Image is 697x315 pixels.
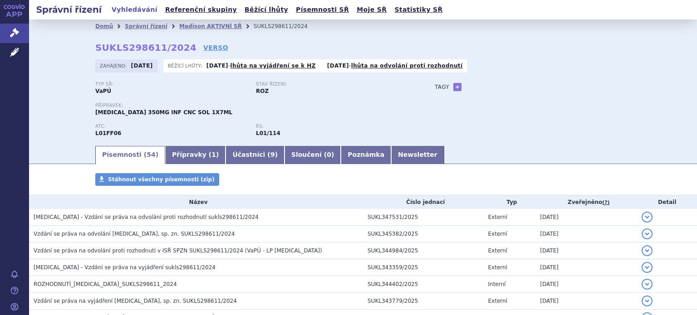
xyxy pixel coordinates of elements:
[95,146,165,164] a: Písemnosti (54)
[29,195,363,209] th: Název
[391,146,444,164] a: Newsletter
[29,3,109,16] h2: Správní řízení
[535,226,637,242] td: [DATE]
[535,276,637,293] td: [DATE]
[363,259,484,276] td: SUKL343359/2025
[256,82,407,87] p: Stav řízení:
[179,23,242,29] a: Medison AKTIVNÍ SŘ
[95,124,247,129] p: ATC:
[351,63,463,69] a: lhůta na odvolání proti rozhodnutí
[363,226,484,242] td: SUKL345382/2025
[327,151,331,158] span: 0
[637,195,697,209] th: Detail
[293,4,352,16] a: Písemnosti SŘ
[211,151,216,158] span: 1
[109,4,160,16] a: Vyhledávání
[354,4,389,16] a: Moje SŘ
[363,293,484,310] td: SUKL343779/2025
[285,146,341,164] a: Sloučení (0)
[488,231,507,237] span: Externí
[95,173,219,186] a: Stáhnout všechny písemnosti (zip)
[34,281,177,287] span: ROZHODNUTÍ_LIBTAYO_SUKLS298611_2024
[95,42,196,53] strong: SUKLS298611/2024
[488,298,507,304] span: Externí
[95,88,111,94] strong: VaPÚ
[327,63,349,69] strong: [DATE]
[435,82,449,92] h3: Tagy
[108,176,215,183] span: Stáhnout všechny písemnosti (zip)
[642,262,653,273] button: detail
[488,264,507,271] span: Externí
[34,298,237,304] span: Vzdání se práva na vyjádření LIBTAYO, sp. zn. SUKLS298611/2024
[488,281,506,287] span: Interní
[34,247,322,254] span: Vzdání se práva na odvolání proti rozhodnutí v ISŘ SPZN SUKLS298611/2024 (VaPÚ - LP LIBTAYO)
[34,231,235,237] span: Vzdání se práva na odvolání LIBTAYO, sp. zn. SUKLS298611/2024
[95,23,113,29] a: Domů
[256,130,280,136] strong: cemiplimab
[226,146,284,164] a: Účastníci (9)
[168,62,204,69] span: Běžící lhůty:
[363,276,484,293] td: SUKL344402/2025
[642,296,653,306] button: detail
[488,247,507,254] span: Externí
[363,195,484,209] th: Číslo jednací
[254,19,319,33] li: SUKLS298611/2024
[363,242,484,259] td: SUKL344984/2025
[95,109,232,116] span: [MEDICAL_DATA] 350MG INF CNC SOL 1X7ML
[535,259,637,276] td: [DATE]
[95,103,417,108] p: Přípravek:
[642,245,653,256] button: detail
[327,62,463,69] p: -
[363,209,484,226] td: SUKL347531/2025
[642,228,653,239] button: detail
[256,124,407,129] p: RS:
[100,62,128,69] span: Zahájeno:
[535,293,637,310] td: [DATE]
[206,62,316,69] p: -
[535,209,637,226] td: [DATE]
[642,279,653,290] button: detail
[231,63,316,69] a: lhůta na vyjádření se k HZ
[602,199,609,206] abbr: (?)
[95,82,247,87] p: Typ SŘ:
[34,264,216,271] span: LIBTAYO - Vzdání se práva na vyjádření sukls298611/2024
[392,4,445,16] a: Statistiky SŘ
[203,43,228,52] a: VERSO
[270,151,275,158] span: 9
[95,130,121,136] strong: CEMIPLIMAB
[242,4,291,16] a: Běžící lhůty
[535,242,637,259] td: [DATE]
[162,4,240,16] a: Referenční skupiny
[488,214,507,220] span: Externí
[34,214,259,220] span: LIBTAYO - Vzdání se práva na odvolání proti rozhodnutí sukls298611/2024
[147,151,155,158] span: 54
[165,146,226,164] a: Přípravky (1)
[125,23,167,29] a: Správní řízení
[131,63,153,69] strong: [DATE]
[206,63,228,69] strong: [DATE]
[341,146,391,164] a: Poznámka
[453,83,461,91] a: +
[535,195,637,209] th: Zveřejněno
[256,88,269,94] strong: ROZ
[642,212,653,223] button: detail
[484,195,536,209] th: Typ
